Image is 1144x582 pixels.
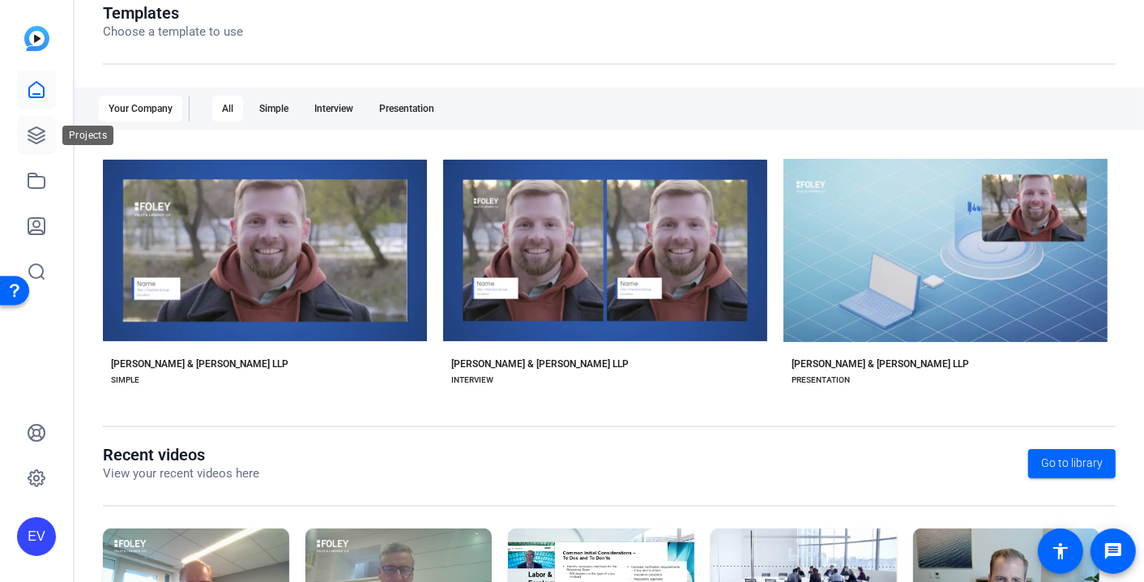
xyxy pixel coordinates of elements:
div: Presentation [369,96,444,122]
p: Choose a template to use [103,23,243,41]
p: View your recent videos here [103,464,259,483]
div: [PERSON_NAME] & [PERSON_NAME] LLP [111,357,288,370]
div: Projects [62,126,113,145]
mat-icon: accessibility [1051,541,1070,561]
div: PRESENTATION [792,374,850,387]
a: Go to library [1028,449,1116,478]
div: Simple [250,96,298,122]
div: SIMPLE [111,374,139,387]
div: [PERSON_NAME] & [PERSON_NAME] LLP [792,357,969,370]
div: All [212,96,243,122]
mat-icon: message [1103,541,1123,561]
div: [PERSON_NAME] & [PERSON_NAME] LLP [451,357,629,370]
img: blue-gradient.svg [24,26,49,51]
div: Your Company [99,96,182,122]
div: Interview [305,96,363,122]
span: Go to library [1041,455,1103,472]
h1: Recent videos [103,445,259,464]
h1: Templates [103,3,243,23]
div: EV [17,517,56,556]
div: INTERVIEW [451,374,493,387]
